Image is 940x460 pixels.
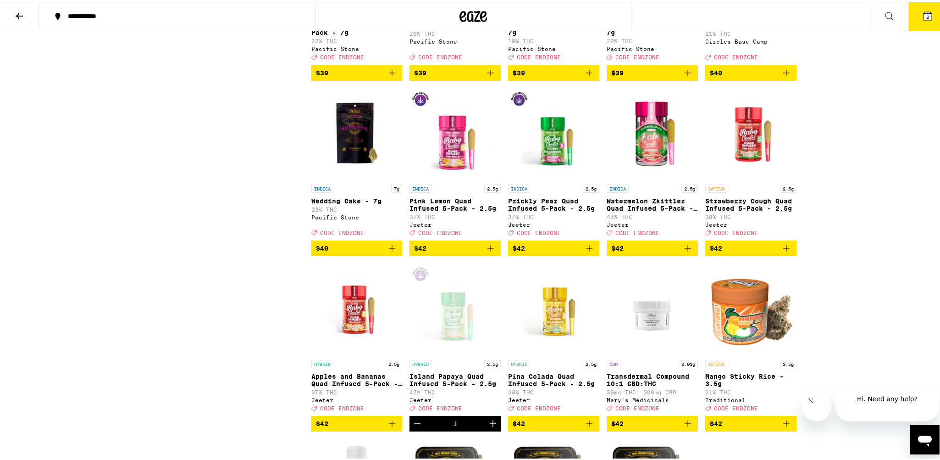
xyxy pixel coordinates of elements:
[607,183,629,191] p: INDICA
[508,44,599,50] div: Pacific Stone
[508,212,599,218] p: 37% THC
[508,239,599,254] button: Add to bag
[311,36,403,42] p: 22% THC
[391,183,402,191] p: 7g
[705,262,796,353] img: Traditional - Mango Sticky Rice - 3.5g
[780,358,796,366] p: 3.5g
[802,390,831,420] iframe: Close message
[513,67,525,75] span: $39
[409,358,431,366] p: HYBRID
[607,36,698,42] p: 20% THC
[615,404,659,410] span: CODE ENDZONE
[386,358,402,366] p: 2.5g
[311,371,403,386] p: Apples and Bananas Quad Infused 5-Pack - 2.5g
[418,228,462,234] span: CODE ENDZONE
[316,243,328,250] span: $40
[611,67,624,75] span: $39
[508,395,599,401] div: Jeeter
[409,395,501,401] div: Jeeter
[705,395,796,401] div: Traditional
[508,414,599,430] button: Add to bag
[583,358,599,366] p: 2.5g
[418,53,462,59] span: CODE ENDZONE
[320,53,364,59] span: CODE ENDZONE
[418,404,462,410] span: CODE ENDZONE
[409,86,501,178] img: Jeeter - Pink Lemon Quad Infused 5-Pack - 2.5g
[607,414,698,430] button: Add to bag
[607,220,698,226] div: Jeeter
[320,228,364,234] span: CODE ENDZONE
[910,423,940,453] iframe: Button to launch messaging window
[710,67,722,75] span: $40
[705,183,727,191] p: SATIVA
[409,371,501,386] p: Island Papaya Quad Infused 5-Pack - 2.5g
[583,183,599,191] p: 2.5g
[311,213,403,219] div: Pacific Stone
[681,183,698,191] p: 2.5g
[517,53,561,59] span: CODE ENDZONE
[679,358,698,366] p: 0.03g
[926,12,929,18] span: 2
[705,220,796,226] div: Jeeter
[705,86,796,178] img: Jeeter - Strawberry Cough Quad Infused 5-Pack - 2.5g
[409,212,501,218] p: 37% THC
[705,29,796,35] p: 21% THC
[484,183,501,191] p: 2.5g
[611,418,624,426] span: $42
[705,63,796,79] button: Add to bag
[710,243,722,250] span: $42
[409,86,501,239] a: Open page for Pink Lemon Quad Infused 5-Pack - 2.5g from Jeeter
[607,63,698,79] button: Add to bag
[705,37,796,43] div: Circles Base Camp
[835,387,940,420] iframe: Message from company
[705,196,796,210] p: Strawberry Cough Quad Infused 5-Pack - 2.5g
[705,86,796,239] a: Open page for Strawberry Cough Quad Infused 5-Pack - 2.5g from Jeeter
[705,212,796,218] p: 38% THC
[414,67,426,75] span: $39
[508,86,599,178] img: Jeeter - Prickly Pear Quad Infused 5-Pack - 2.5g
[409,239,501,254] button: Add to bag
[409,63,501,79] button: Add to bag
[508,262,599,414] a: Open page for Pina Colada Quad Infused 5-Pack - 2.5g from Jeeter
[513,243,525,250] span: $42
[311,183,333,191] p: INDICA
[316,418,328,426] span: $42
[508,196,599,210] p: Prickly Pear Quad Infused 5-Pack - 2.5g
[311,358,333,366] p: HYBRID
[316,67,328,75] span: $39
[485,414,501,430] button: Increment
[517,228,561,234] span: CODE ENDZONE
[484,358,501,366] p: 2.5g
[607,86,698,178] img: Jeeter - Watermelon Zkittlez Quad Infused 5-Pack - 2.5g
[710,418,722,426] span: $42
[311,395,403,401] div: Jeeter
[508,36,599,42] p: 19% THC
[607,387,698,393] p: 30mg THC: 300mg CBD
[607,239,698,254] button: Add to bag
[607,44,698,50] div: Pacific Stone
[311,414,403,430] button: Add to bag
[508,371,599,386] p: Pina Colada Quad Infused 5-Pack - 2.5g
[409,183,431,191] p: INDICA
[714,404,758,410] span: CODE ENDZONE
[320,404,364,410] span: CODE ENDZONE
[508,86,599,239] a: Open page for Prickly Pear Quad Infused 5-Pack - 2.5g from Jeeter
[780,183,796,191] p: 2.5g
[705,414,796,430] button: Add to bag
[607,358,620,366] p: CBD
[409,220,501,226] div: Jeeter
[615,53,659,59] span: CODE ENDZONE
[508,63,599,79] button: Add to bag
[517,404,561,410] span: CODE ENDZONE
[508,183,530,191] p: INDICA
[607,212,698,218] p: 46% THC
[513,418,525,426] span: $42
[714,228,758,234] span: CODE ENDZONE
[705,371,796,386] p: Mango Sticky Rice - 3.5g
[409,37,501,43] div: Pacific Stone
[607,86,698,239] a: Open page for Watermelon Zkittlez Quad Infused 5-Pack - 2.5g from Jeeter
[615,228,659,234] span: CODE ENDZONE
[705,387,796,393] p: 21% THC
[705,262,796,414] a: Open page for Mango Sticky Rice - 3.5g from Traditional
